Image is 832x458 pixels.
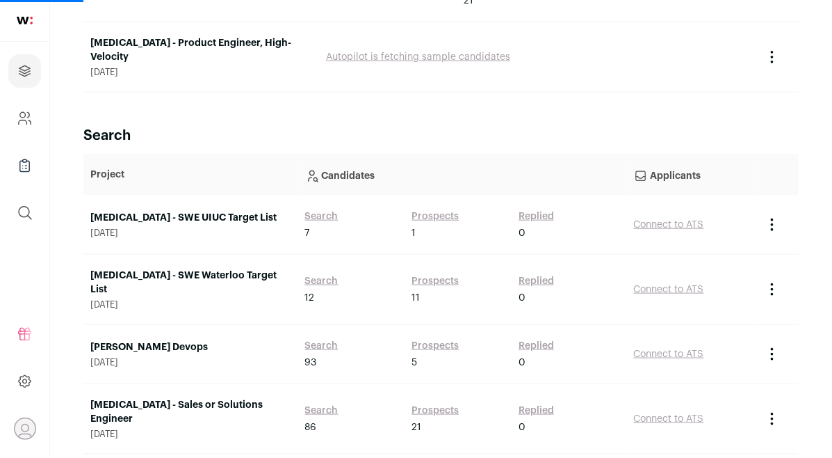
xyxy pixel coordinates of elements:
[411,339,459,353] a: Prospects
[90,211,291,225] a: [MEDICAL_DATA] - SWE UIUC Target List
[8,102,41,135] a: Company and ATS Settings
[764,346,781,363] button: Project Actions
[519,210,554,223] a: Replied
[83,126,799,145] h2: Search
[90,299,291,310] span: [DATE]
[519,404,554,418] a: Replied
[519,274,554,288] a: Replied
[411,210,459,223] a: Prospects
[519,356,525,370] span: 0
[14,418,36,440] button: Open dropdown
[764,281,781,298] button: Project Actions
[411,420,421,434] span: 21
[411,274,459,288] a: Prospects
[411,226,416,240] span: 1
[305,274,338,288] a: Search
[634,349,704,359] a: Connect to ATS
[90,228,291,239] span: [DATE]
[8,54,41,88] a: Projects
[411,404,459,418] a: Prospects
[634,285,704,294] a: Connect to ATS
[90,340,291,354] a: [PERSON_NAME] Devops
[90,398,291,426] a: [MEDICAL_DATA] - Sales or Solutions Engineer
[305,291,315,305] span: 12
[519,226,525,240] span: 0
[90,357,291,368] span: [DATE]
[327,52,511,62] a: Autopilot is fetching sample candidates
[519,339,554,353] a: Replied
[634,414,704,424] a: Connect to ATS
[411,356,417,370] span: 5
[17,17,33,24] img: wellfound-shorthand-0d5821cbd27db2630d0214b213865d53afaa358527fdda9d0ea32b1df1b89c2c.svg
[90,269,291,297] a: [MEDICAL_DATA] - SWE Waterloo Target List
[305,161,620,189] p: Candidates
[305,339,338,353] a: Search
[411,291,420,305] span: 11
[764,216,781,233] button: Project Actions
[90,429,291,440] span: [DATE]
[8,149,41,182] a: Company Lists
[519,420,525,434] span: 0
[634,161,750,189] p: Applicants
[90,67,313,78] span: [DATE]
[305,420,317,434] span: 86
[90,168,291,182] p: Project
[305,356,317,370] span: 93
[305,210,338,223] a: Search
[305,404,338,418] a: Search
[305,226,310,240] span: 7
[634,220,704,230] a: Connect to ATS
[764,411,781,427] button: Project Actions
[519,291,525,305] span: 0
[764,49,781,65] button: Project Actions
[90,36,313,64] a: [MEDICAL_DATA] - Product Engineer, High-Velocity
